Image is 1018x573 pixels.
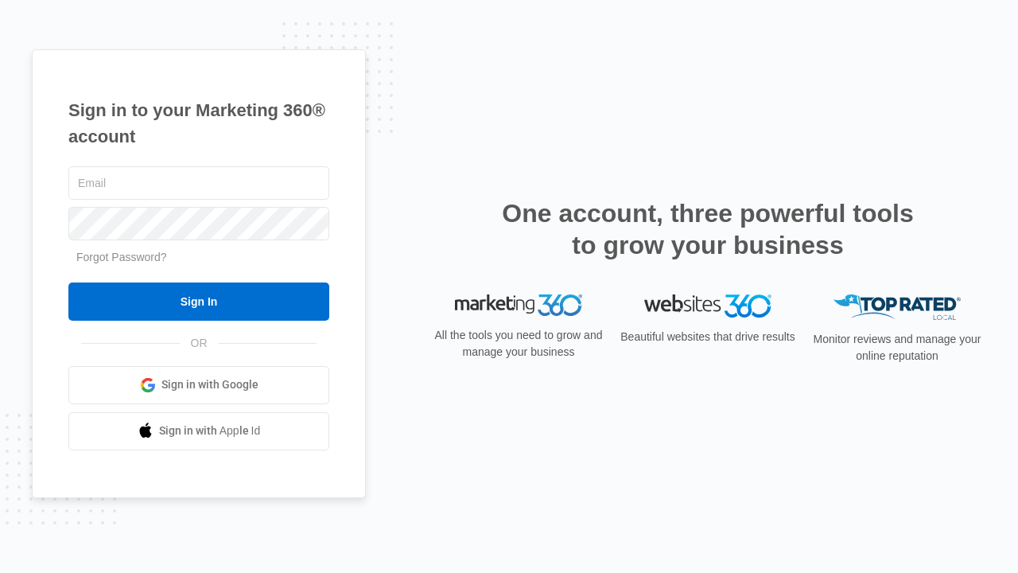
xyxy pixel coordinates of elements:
[808,331,986,364] p: Monitor reviews and manage your online reputation
[68,283,329,321] input: Sign In
[76,251,167,263] a: Forgot Password?
[429,327,608,361] p: All the tools you need to grow and manage your business
[161,376,258,393] span: Sign in with Google
[833,294,961,321] img: Top Rated Local
[68,412,329,450] a: Sign in with Apple Id
[159,423,261,439] span: Sign in with Apple Id
[455,294,582,317] img: Marketing 360
[68,166,329,200] input: Email
[180,335,219,352] span: OR
[644,294,771,318] img: Websites 360
[619,329,797,345] p: Beautiful websites that drive results
[497,197,919,261] h2: One account, three powerful tools to grow your business
[68,366,329,404] a: Sign in with Google
[68,97,329,150] h1: Sign in to your Marketing 360® account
